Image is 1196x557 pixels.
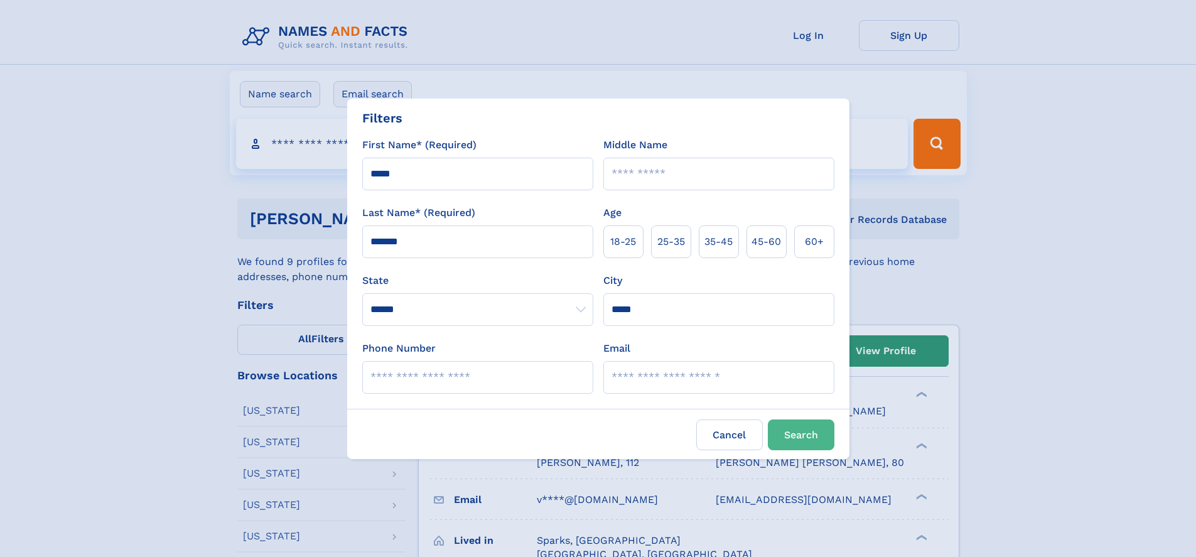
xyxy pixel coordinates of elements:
[603,273,622,288] label: City
[603,138,667,153] label: Middle Name
[362,273,593,288] label: State
[704,234,733,249] span: 35‑45
[603,341,630,356] label: Email
[696,419,763,450] label: Cancel
[768,419,834,450] button: Search
[603,205,622,220] label: Age
[610,234,636,249] span: 18‑25
[805,234,824,249] span: 60+
[752,234,781,249] span: 45‑60
[362,205,475,220] label: Last Name* (Required)
[362,341,436,356] label: Phone Number
[362,138,477,153] label: First Name* (Required)
[362,109,402,127] div: Filters
[657,234,685,249] span: 25‑35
